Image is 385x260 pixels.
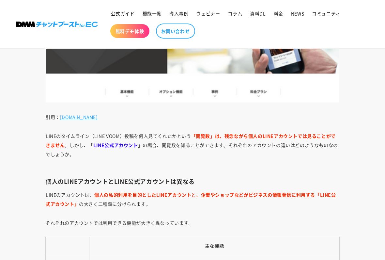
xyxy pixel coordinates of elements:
[165,7,192,20] a: 導入事例
[169,10,188,16] span: 導入事例
[60,114,98,121] a: [DOMAIN_NAME]
[46,192,336,207] span: と、
[192,7,224,20] a: ウェビナー
[196,10,220,16] span: ウェビナー
[161,28,190,34] span: お問い合わせ
[205,243,224,249] b: 主な機能
[270,7,287,20] a: 料金
[46,132,339,168] p: LINEのタイムライン（LINE VOOM）投稿を何人見てくれたかという 。しかし、「 」の場合、閲覧数を知ることができます。それぞれのアカウントの違いはどのようなものなのでしょうか。
[46,178,339,186] h3: 個人のLINEアカウントとLINE公式アカウントは異なる
[274,10,283,16] span: 料金
[93,142,138,149] b: LINE公式アカウント
[228,10,242,16] span: コラム
[308,7,345,20] a: コミュニティ
[139,7,165,20] a: 機能一覧
[46,219,339,228] p: それぞれのアカウントでは利用できる機能が大きく異なっています。
[250,10,266,16] span: 資料DL
[46,113,339,122] p: 引用：
[224,7,246,20] a: コラム
[156,24,195,39] a: お問い合わせ
[107,7,139,20] a: 公式ガイド
[16,22,98,27] img: 株式会社DMM Boost
[291,10,304,16] span: NEWS
[287,7,308,20] a: NEWS
[94,192,191,198] b: 個人の私的利用を目的としたLINEアカウント
[312,10,341,16] span: コミュニティ
[246,7,269,20] a: 資料DL
[115,28,144,34] span: 無料デモ体験
[111,10,135,16] span: 公式ガイド
[46,190,339,209] p: LINEのアカウントは、 の大きく二種類に分けられます。
[143,10,162,16] span: 機能一覧
[110,24,149,38] a: 無料デモ体験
